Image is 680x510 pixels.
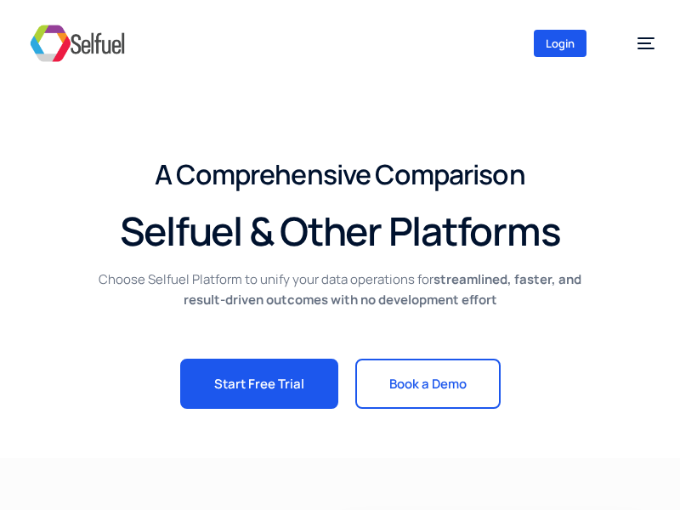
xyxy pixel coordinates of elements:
[214,377,304,390] span: Start Free Trial
[25,18,129,69] img: Selfuel - Democratizing Innovation
[25,207,654,256] h1: Selfuel & Other Platforms
[93,269,586,312] p: Choose Selfuel Platform to unify your data operations for
[25,156,654,193] h2: A Comprehensive Comparison
[546,37,575,50] span: Login
[619,18,654,69] button: mobile-menu
[355,359,501,409] a: Book a Demo
[389,377,467,390] span: Book a Demo
[534,30,586,57] a: Login
[180,359,338,409] a: Start Free Trial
